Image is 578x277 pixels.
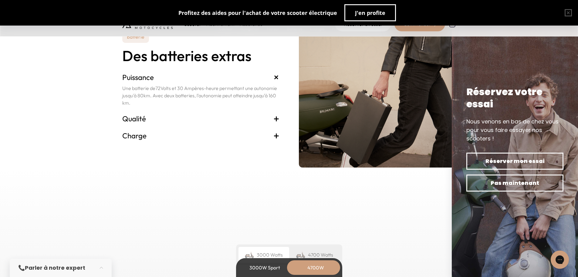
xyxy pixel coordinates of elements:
span: + [273,114,279,123]
div: 4700W [292,260,340,275]
span: + [273,131,279,140]
span: + [271,72,282,83]
p: Une batterie de Volts et 30 Ampères-heure permettant une autonomie jusqu'à 80km. Avec deux batter... [122,85,279,106]
h3: Qualité [122,114,279,123]
img: brumaire-batteries.png [299,31,456,168]
p: Batterie [122,31,149,43]
div: 3000 Watts [238,247,289,263]
h3: Charge [122,131,279,140]
div: 3000W Sport [241,260,289,275]
h3: Puissance [122,72,279,82]
h2: Des batteries extras [122,48,279,64]
span: 72 [155,85,161,91]
div: 4700 Watts [289,247,340,263]
iframe: Gorgias live chat messenger [548,248,572,271]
